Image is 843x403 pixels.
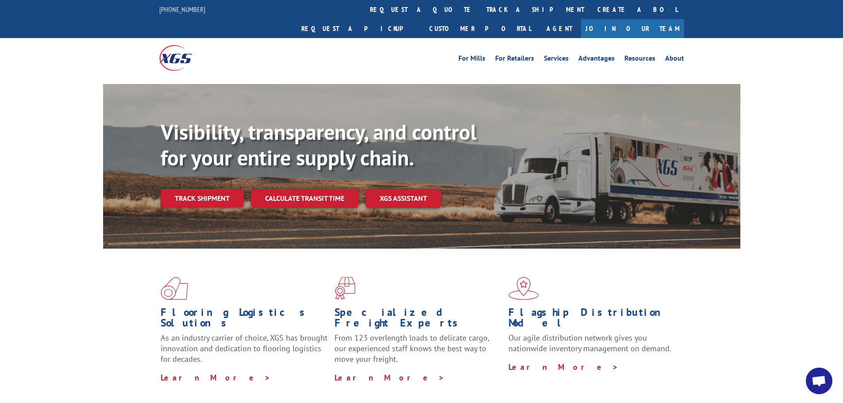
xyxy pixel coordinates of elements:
div: Open chat [806,368,832,394]
img: xgs-icon-focused-on-flooring-red [335,277,355,300]
img: xgs-icon-flagship-distribution-model-red [508,277,539,300]
span: Our agile distribution network gives you nationwide inventory management on demand. [508,333,671,353]
a: Request a pickup [295,19,423,38]
a: Track shipment [161,189,244,207]
a: Resources [624,55,655,65]
a: XGS ASSISTANT [366,189,441,208]
p: From 123 overlength loads to delicate cargo, our experienced staff knows the best way to move you... [335,333,502,372]
a: Learn More > [335,372,445,383]
a: Customer Portal [423,19,538,38]
a: Join Our Team [581,19,684,38]
a: For Mills [458,55,485,65]
a: About [665,55,684,65]
a: Services [544,55,569,65]
a: Agent [538,19,581,38]
a: Advantages [578,55,615,65]
b: Visibility, transparency, and control for your entire supply chain. [161,118,477,171]
img: xgs-icon-total-supply-chain-intelligence-red [161,277,188,300]
a: Learn More > [161,372,271,383]
span: As an industry carrier of choice, XGS has brought innovation and dedication to flooring logistics... [161,333,327,364]
a: Calculate transit time [251,189,358,208]
a: Learn More > [508,362,619,372]
a: For Retailers [495,55,534,65]
h1: Flooring Logistics Solutions [161,307,328,333]
h1: Flagship Distribution Model [508,307,676,333]
h1: Specialized Freight Experts [335,307,502,333]
a: [PHONE_NUMBER] [159,5,205,14]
